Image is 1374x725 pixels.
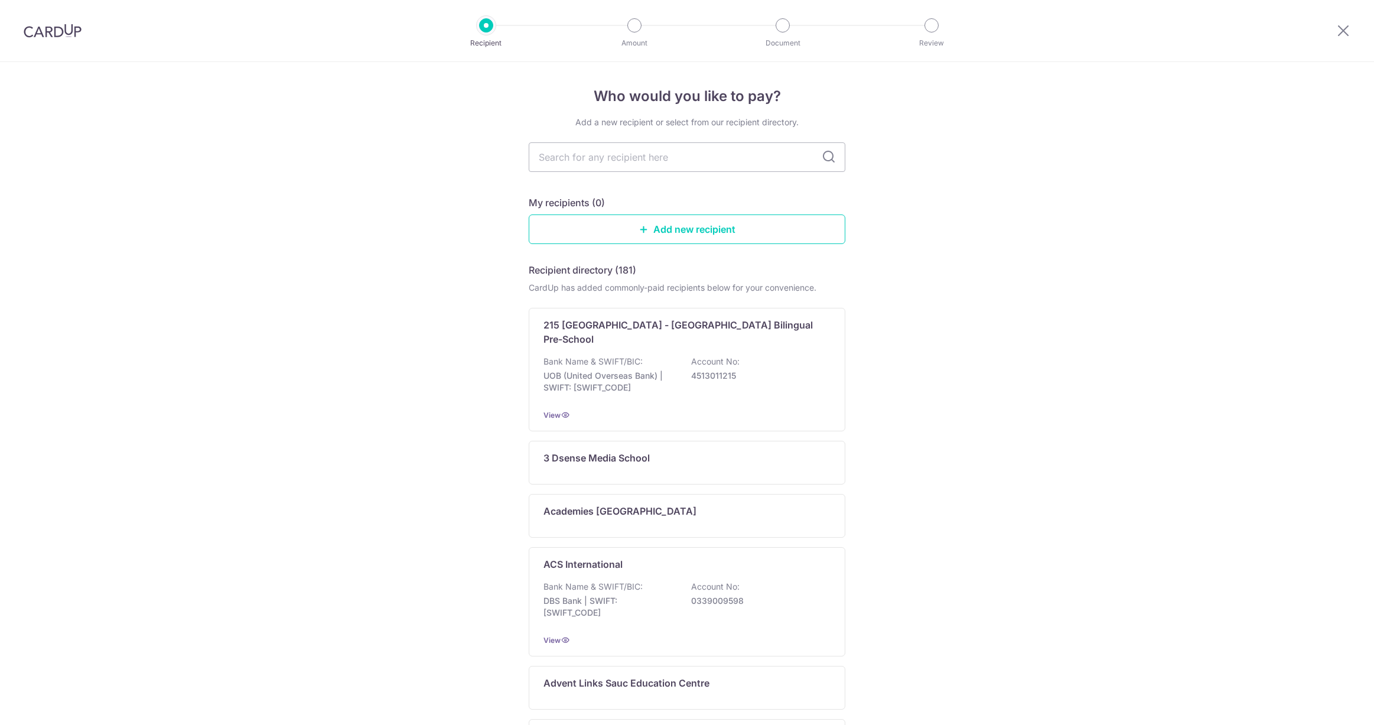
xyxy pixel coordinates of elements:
[543,595,676,619] p: DBS Bank | SWIFT: [SWIFT_CODE]
[543,356,643,368] p: Bank Name & SWIFT/BIC:
[529,86,845,107] h4: Who would you like to pay?
[442,37,530,49] p: Recipient
[529,214,845,244] a: Add new recipient
[24,24,82,38] img: CardUp
[691,595,823,607] p: 0339009598
[543,636,561,645] a: View
[543,676,709,690] p: Advent Links Sauc Education Centre
[888,37,975,49] p: Review
[543,370,676,394] p: UOB (United Overseas Bank) | SWIFT: [SWIFT_CODE]
[543,451,650,465] p: 3 Dsense Media School
[691,356,740,368] p: Account No:
[529,142,845,172] input: Search for any recipient here
[691,370,823,382] p: 4513011215
[529,196,605,210] h5: My recipients (0)
[543,318,816,346] p: 215 [GEOGRAPHIC_DATA] - [GEOGRAPHIC_DATA] Bilingual Pre-School
[529,263,636,277] h5: Recipient directory (181)
[543,504,696,518] p: Academies [GEOGRAPHIC_DATA]
[739,37,826,49] p: Document
[529,282,845,294] div: CardUp has added commonly-paid recipients below for your convenience.
[543,557,623,571] p: ACS International
[543,411,561,420] a: View
[691,581,740,593] p: Account No:
[591,37,678,49] p: Amount
[543,581,643,593] p: Bank Name & SWIFT/BIC:
[529,116,845,128] div: Add a new recipient or select from our recipient directory.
